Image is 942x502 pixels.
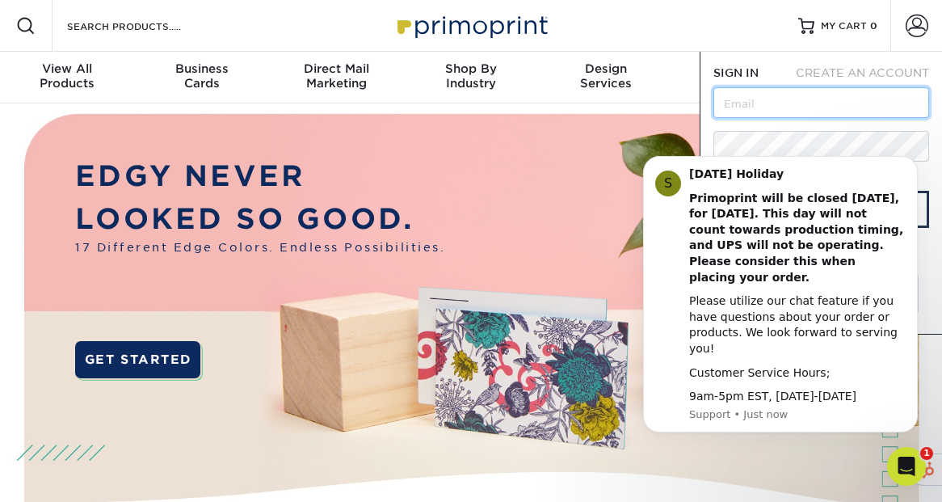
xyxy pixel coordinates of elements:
a: Shop ByIndustry [404,52,539,103]
div: & Templates [673,61,808,91]
img: Primoprint [390,8,552,43]
div: Industry [404,61,539,91]
span: 1 [920,447,933,460]
iframe: Google Customer Reviews [4,453,137,496]
span: 17 Different Edge Colors. Endless Possibilities. [75,239,445,256]
span: Resources [673,61,808,76]
input: SEARCH PRODUCTS..... [65,16,223,36]
span: Business [135,61,270,76]
a: DesignServices [538,52,673,103]
span: MY CART [821,19,867,33]
div: Cards [135,61,270,91]
span: Design [538,61,673,76]
span: SIGN IN [713,66,759,79]
a: Resources& Templates [673,52,808,103]
span: Shop By [404,61,539,76]
span: CREATE AN ACCOUNT [796,66,929,79]
iframe: Intercom notifications message [619,148,942,458]
a: GET STARTED [75,341,200,378]
p: LOOKED SO GOOD. [75,197,445,239]
a: BusinessCards [135,52,270,103]
p: EDGY NEVER [75,154,445,196]
iframe: Intercom live chat [887,447,926,486]
input: Email [713,87,929,118]
div: Marketing [269,61,404,91]
div: Services [538,61,673,91]
a: Direct MailMarketing [269,52,404,103]
span: 0 [870,20,877,32]
span: Direct Mail [269,61,404,76]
